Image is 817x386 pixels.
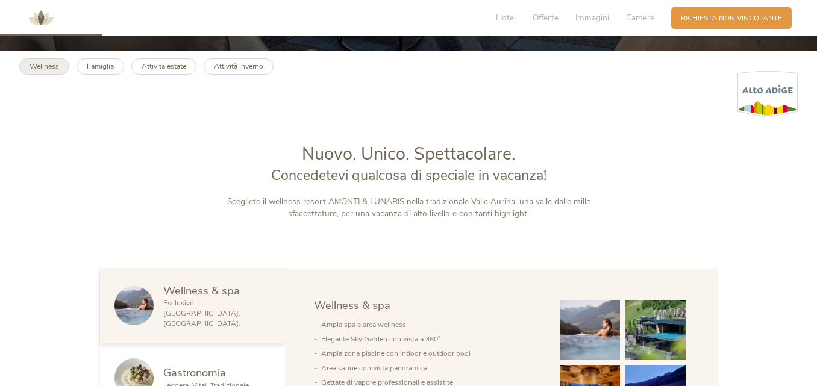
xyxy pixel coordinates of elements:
li: Ampia zona piscine con indoor e outdoor pool [321,346,540,361]
li: Elegante Sky Garden con vista a 360° [321,332,540,346]
b: Wellness [30,61,59,71]
a: Famiglia [77,58,124,75]
span: Offerte [533,12,559,23]
span: Wellness & spa [314,297,390,313]
a: Attività estate [131,58,196,75]
p: Scegliete il wellness resort AMONTI & LUNARIS nella tradizionale Valle Aurina, una valle dalle mi... [207,196,610,220]
a: AMONTI & LUNARIS Wellnessresort [23,14,59,21]
span: Camere [626,12,654,23]
span: Wellness & spa [163,283,240,298]
b: Attività estate [142,61,186,71]
li: Ampia spa e area wellness [321,317,540,332]
span: Immagini [575,12,609,23]
b: Attività inverno [214,61,263,71]
span: Richiesta non vincolante [681,13,782,23]
li: Area saune con vista panoramica [321,361,540,375]
b: Famiglia [87,61,114,71]
a: Wellness [19,58,69,75]
span: Esclusivo. [GEOGRAPHIC_DATA]. [GEOGRAPHIC_DATA]. [163,298,240,328]
span: Concedetevi qualcosa di speciale in vacanza! [271,166,546,185]
span: Gastronomia [163,365,226,380]
a: Attività inverno [204,58,274,75]
span: Nuovo. Unico. Spettacolare. [302,142,516,166]
img: Alto Adige [737,70,798,118]
span: Hotel [496,12,516,23]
